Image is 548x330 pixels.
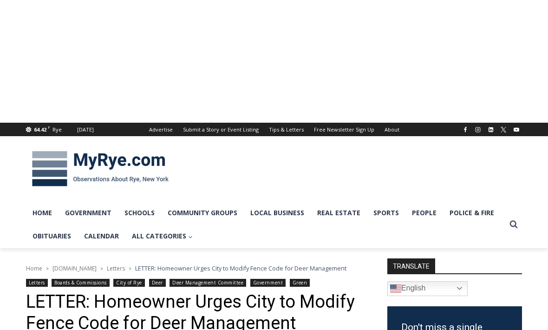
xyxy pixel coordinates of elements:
nav: Secondary Navigation [144,123,404,136]
a: Advertise [144,123,178,136]
a: Home [26,264,42,272]
a: City of Rye [113,279,145,287]
a: Facebook [460,124,471,135]
a: Deer [149,279,166,287]
a: Home [26,201,59,224]
a: Real Estate [311,201,367,224]
span: F [48,125,50,130]
a: Tips & Letters [264,123,309,136]
a: Local Business [244,201,311,224]
span: > [129,265,131,272]
a: Sports [367,201,405,224]
div: Rye [52,125,62,134]
a: People [405,201,443,224]
span: > [100,265,103,272]
a: YouTube [511,124,522,135]
a: X [498,124,509,135]
a: Linkedin [485,124,496,135]
a: Green [290,279,310,287]
a: English [387,281,468,296]
a: Letters [26,279,48,287]
a: Calendar [78,224,125,248]
a: Instagram [472,124,483,135]
a: [DOMAIN_NAME] [52,264,97,272]
nav: Breadcrumbs [26,264,363,273]
a: Obituaries [26,224,78,248]
a: Submit a Story or Event Listing [178,123,264,136]
a: Government [59,201,118,224]
span: > [46,265,49,272]
img: en [390,283,401,294]
div: [DATE] [77,125,94,134]
button: View Search Form [505,216,522,233]
strong: TRANSLATE [387,258,435,273]
a: Boards & Commissions [52,279,110,287]
a: Free Newsletter Sign Up [309,123,379,136]
a: Deer Management Committee [170,279,246,287]
span: LETTER: Homeowner Urges City to Modify Fence Code for Deer Management [135,264,346,272]
a: Government [250,279,286,287]
span: All Categories [132,231,193,241]
a: Schools [118,201,161,224]
a: Letters [107,264,125,272]
a: About [379,123,404,136]
nav: Primary Navigation [26,201,505,248]
a: All Categories [125,224,199,248]
img: MyRye.com [26,145,175,193]
a: Community Groups [161,201,244,224]
span: 64.42 [34,126,46,133]
a: Police & Fire [443,201,501,224]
